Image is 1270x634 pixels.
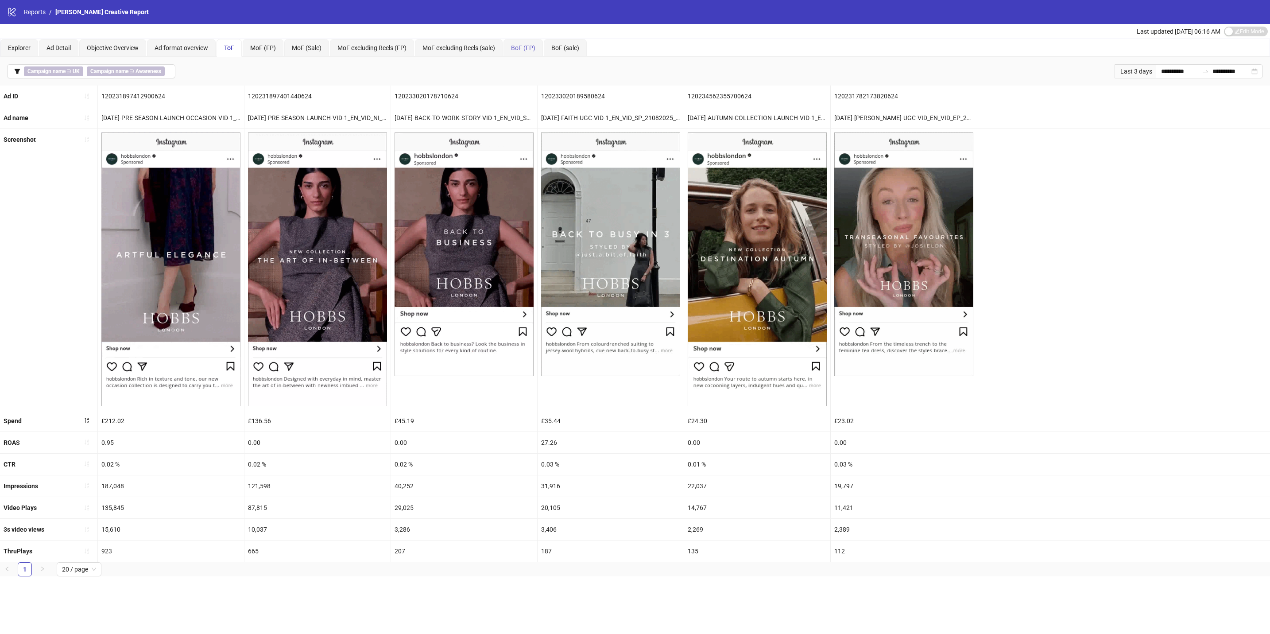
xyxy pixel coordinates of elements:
[84,136,90,143] span: sort-ascending
[831,432,977,453] div: 0.00
[391,432,537,453] div: 0.00
[84,548,90,554] span: sort-ascending
[84,93,90,99] span: sort-ascending
[395,132,534,376] img: Screenshot 120233020178710624
[684,454,830,475] div: 0.01 %
[27,68,66,74] b: Campaign name
[73,68,80,74] b: UK
[101,132,240,406] img: Screenshot 120231897412900624
[391,410,537,432] div: £45.19
[7,64,175,78] button: Campaign name ∋ UKCampaign name ∋ Awareness
[84,482,90,489] span: sort-ascending
[538,86,684,107] div: 120233020189580624
[831,107,977,128] div: [DATE]-[PERSON_NAME]-UGC-VID_EN_VID_EP_29072025_F_CC_SC13_None_UGC
[98,86,244,107] div: 120231897412900624
[84,505,90,511] span: sort-ascending
[541,132,680,376] img: Screenshot 120233020189580624
[4,526,44,533] b: 3s video views
[224,44,234,51] span: ToF
[98,541,244,562] div: 923
[831,86,977,107] div: 120231782173820624
[684,497,830,518] div: 14,767
[831,519,977,540] div: 2,389
[84,526,90,533] span: sort-ascending
[511,44,535,51] span: BoF (FP)
[98,454,244,475] div: 0.02 %
[98,497,244,518] div: 135,845
[538,475,684,497] div: 31,916
[14,68,20,74] span: filter
[244,107,391,128] div: [DATE]-PRE-SEASON-LAUNCH-VID-1_EN_VID_NI_28072025_F_CC_SC1_USP10_SEASONAL
[244,519,391,540] div: 10,037
[684,86,830,107] div: 120234562355700624
[49,7,52,17] li: /
[250,44,276,51] span: MoF (FP)
[831,410,977,432] div: £23.02
[684,432,830,453] div: 0.00
[4,482,38,490] b: Impressions
[87,44,139,51] span: Objective Overview
[62,563,96,576] span: 20 / page
[244,454,391,475] div: 0.02 %
[4,439,20,446] b: ROAS
[98,432,244,453] div: 0.95
[831,454,977,475] div: 0.03 %
[684,107,830,128] div: [DATE]-AUTUMN-COLLECTION-LAUNCH-VID-1_EN_VID_NI_02092025_F_CC_SC24_USP10_SEASONAL
[684,541,830,562] div: 135
[136,68,161,74] b: Awareness
[244,86,391,107] div: 120231897401440624
[4,114,28,121] b: Ad name
[18,563,31,576] a: 1
[24,66,83,76] span: ∋
[538,107,684,128] div: [DATE]-FAITH-UGC-VID-1_EN_VID_SP_21082025_F_CC_SC13_None_UGC
[155,44,208,51] span: Ad format overview
[688,132,827,406] img: Screenshot 120234562355700624
[18,562,32,576] li: 1
[84,461,90,467] span: sort-ascending
[98,107,244,128] div: [DATE]-PRE-SEASON-LAUNCH-OCCASION-VID-1_EN_VID_NI_30072025_F_CC_SC1_None_SEASONAL
[1202,68,1209,75] span: swap-right
[87,66,165,76] span: ∋
[391,519,537,540] div: 3,286
[391,107,537,128] div: [DATE]-BACK-TO-WORK-STORY-VID-1_EN_VID_SP_16082025_F_CC_SC1_None_
[684,475,830,497] div: 22,037
[98,475,244,497] div: 187,048
[1115,64,1156,78] div: Last 3 days
[538,519,684,540] div: 3,406
[538,541,684,562] div: 187
[57,562,101,576] div: Page Size
[244,432,391,453] div: 0.00
[84,115,90,121] span: sort-ascending
[40,566,45,572] span: right
[35,562,50,576] button: right
[391,475,537,497] div: 40,252
[4,417,22,424] b: Spend
[84,417,90,424] span: sort-descending
[422,44,495,51] span: MoF excluding Reels (sale)
[4,504,37,511] b: Video Plays
[684,410,830,432] div: £24.30
[35,562,50,576] li: Next Page
[248,132,387,406] img: Screenshot 120231897401440624
[831,475,977,497] div: 19,797
[244,541,391,562] div: 665
[1202,68,1209,75] span: to
[1137,28,1220,35] span: Last updated [DATE] 06:16 AM
[90,68,128,74] b: Campaign name
[244,410,391,432] div: £136.56
[4,93,18,100] b: Ad ID
[337,44,407,51] span: MoF excluding Reels (FP)
[84,439,90,445] span: sort-ascending
[4,548,32,555] b: ThruPlays
[538,454,684,475] div: 0.03 %
[46,44,71,51] span: Ad Detail
[8,44,31,51] span: Explorer
[4,461,15,468] b: CTR
[244,475,391,497] div: 121,598
[391,497,537,518] div: 29,025
[98,519,244,540] div: 15,610
[4,566,10,572] span: left
[292,44,321,51] span: MoF (Sale)
[831,497,977,518] div: 11,421
[538,432,684,453] div: 27.26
